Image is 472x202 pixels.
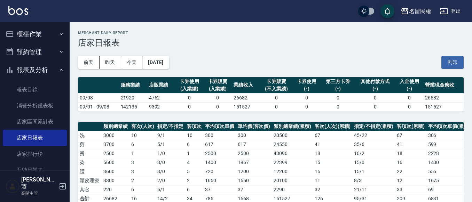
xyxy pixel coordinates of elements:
button: 列印 [441,56,464,69]
td: 0 [395,93,423,102]
td: 151527 [232,102,260,111]
td: 09/08 [78,93,119,102]
th: 指定/不指定 [156,122,185,131]
td: 8 / 3 [352,176,395,185]
a: 消費分析儀表板 [3,98,67,114]
td: 0 [321,93,355,102]
td: 6 [185,185,203,194]
div: (-) [294,85,319,92]
td: 2500 [203,149,236,158]
td: 45 / 22 [352,131,395,140]
td: 26682 [423,93,464,102]
td: 300 [203,131,236,140]
td: 2 [129,176,156,185]
td: 1400 [203,158,236,167]
td: 9 / 1 [156,131,185,140]
button: 前天 [78,56,100,69]
td: 617 [203,140,236,149]
button: 櫃檯作業 [3,25,67,43]
a: 店家區間累計表 [3,114,67,130]
td: 16 [313,167,353,176]
th: 客項次(累積) [395,122,426,131]
td: 16 / 2 [352,149,395,158]
td: 12 [395,176,426,185]
td: 洗 [78,131,102,140]
td: 2500 [102,149,129,158]
h5: [PERSON_NAME]蓤 [21,176,57,190]
td: 5 [185,167,203,176]
div: 卡券使用 [294,78,319,85]
div: (不入業績) [262,85,291,92]
th: 平均項次單價 [203,122,236,131]
td: 0 [355,93,395,102]
th: 客次(人次) [129,122,156,131]
td: 40096 [272,149,313,158]
td: 6 [129,185,156,194]
td: 0 [395,102,423,111]
td: 5600 [102,158,129,167]
td: 0 [292,102,321,111]
td: 21 / 11 [352,185,395,194]
td: 67 [395,131,426,140]
td: 0 [175,93,204,102]
td: 26682 [232,93,260,102]
button: 名留民權 [398,4,434,18]
p: 高階主管 [21,190,57,196]
h3: 店家日報表 [78,38,464,48]
td: 2 [185,176,203,185]
td: 0 [175,102,204,111]
td: 1650 [203,176,236,185]
td: 0 [355,102,395,111]
td: 617 [236,140,272,149]
td: 32 [313,185,353,194]
div: (入業績) [177,85,202,92]
td: 720 [203,167,236,176]
div: 入金使用 [397,78,422,85]
td: 35 / 6 [352,140,395,149]
td: 37 [236,185,272,194]
td: 41 [395,140,426,149]
td: 20500 [272,131,313,140]
td: 220 [102,185,129,194]
th: 服務業績 [119,77,147,94]
table: a dense table [78,77,464,112]
td: 3 / 0 [156,158,185,167]
td: 1650 [236,176,272,185]
button: [DATE] [142,56,169,69]
td: 37 [203,185,236,194]
td: 6 [129,140,156,149]
td: 3 [129,158,156,167]
td: 20100 [272,176,313,185]
td: 1867 [236,158,272,167]
button: 預約管理 [3,43,67,61]
td: 1 [129,149,156,158]
div: (入業績) [205,85,230,92]
td: 1 / 0 [156,149,185,158]
div: 卡券販賣 [205,78,230,85]
td: 142135 [119,102,147,111]
td: 3300 [102,176,129,185]
th: 店販業績 [147,77,175,94]
td: 2500 [236,149,272,158]
td: 1 [185,149,203,158]
td: 16 [395,158,426,167]
td: 300 [236,131,272,140]
td: 剪 [78,140,102,149]
div: 卡券使用 [177,78,202,85]
td: 33 [395,185,426,194]
div: (-) [322,85,353,92]
td: 15 / 0 [352,158,395,167]
td: 22399 [272,158,313,167]
td: 1200 [236,167,272,176]
td: 2290 [272,185,313,194]
td: 151527 [423,102,464,111]
td: 21920 [119,93,147,102]
th: 業績收入 [232,77,260,94]
td: 其它 [78,185,102,194]
td: 護 [78,167,102,176]
td: 3600 [102,167,129,176]
td: 4 [185,158,203,167]
td: 10 [129,131,156,140]
td: 15 [313,158,353,167]
h2: Merchant Daily Report [78,31,464,35]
